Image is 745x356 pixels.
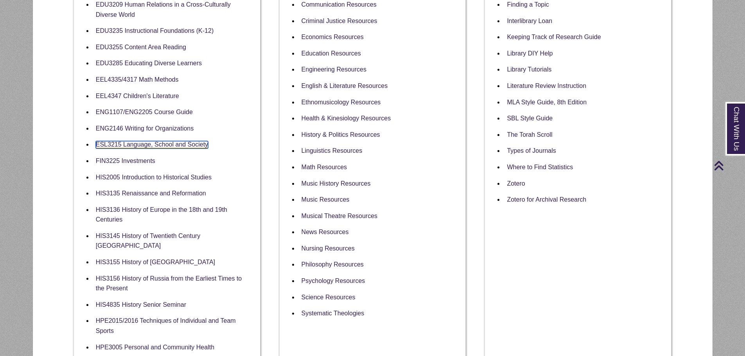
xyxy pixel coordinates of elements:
a: Health & Kinesiology Resources [302,115,391,122]
a: Psychology Resources [302,277,365,284]
a: ENG2146 Writing for Organizations [96,125,194,132]
a: Economics Resources [302,34,364,40]
a: History & Politics Resources [302,131,380,138]
a: Zotero [507,180,525,187]
a: EEL4335/4317 Math Methods [96,76,179,83]
a: English & Literature Resources [302,82,388,89]
a: News Resources [302,229,349,235]
a: HIS3145 History of Twentieth Century [GEOGRAPHIC_DATA] [96,233,200,249]
a: The Torah Scroll [507,131,552,138]
a: Systematic Theologies [302,310,364,317]
a: Finding a Topic [507,1,549,8]
a: MLA Style Guide, 8th Edition [507,99,587,106]
a: Interlibrary Loan [507,18,552,24]
a: Zotero for Archival Research [507,196,586,203]
a: EDU3235 Instructional Foundations (K-12) [96,27,214,34]
a: Literature Review Instruction [507,82,586,89]
a: Music Resources [302,196,350,203]
a: HIS3135 Renaissance and Reformation [96,190,206,197]
a: Engineering Resources [302,66,366,73]
a: EDU3209 Human Relations in a Cross-Culturally Diverse World [96,1,231,18]
a: HIS2005 Introduction to Historical Studies [96,174,212,181]
a: EDU3285 Educating Diverse Learners [96,60,202,66]
a: HIS3156 History of Russia from the Earliest Times to the Present [96,275,242,292]
a: Philosophy Resources [302,261,364,268]
a: Science Resources [302,294,355,301]
a: Music History Resources [302,180,371,187]
a: EDU3255 Content Area Reading [96,44,186,50]
a: SBL Style Guide [507,115,553,122]
a: Communication Resources [302,1,377,8]
a: Nursing Resources [302,245,355,252]
a: Keeping Track of Research Guide [507,34,601,40]
a: Types of Journals [507,147,556,154]
a: EEL4347 Children's Literature [96,93,179,99]
a: HPE2015/2016 Techniques of Individual and Team Sports [96,317,236,334]
a: HPE3005 Personal and Community Health [96,344,214,351]
a: Library Tutorials [507,66,551,73]
a: Criminal Justice Resources [302,18,377,24]
a: HIS3136 History of Europe in the 18th and 19th Centuries [96,206,227,223]
a: Back to Top [714,160,743,171]
a: Library DIY Help [507,50,553,57]
a: HIS3155 History of [GEOGRAPHIC_DATA] [96,259,215,265]
a: Linguistics Resources [302,147,363,154]
a: Math Resources [302,164,347,170]
a: FIN3225 Investments [96,157,155,164]
a: ENG1107/ENG2205 Course Guide [96,109,193,115]
a: ESL3215 Language, School and Society [96,141,208,148]
a: Musical Theatre Resources [302,213,377,219]
a: Ethnomusicology Resources [302,99,381,106]
a: HIS4835 History Senior Seminar [96,301,186,308]
a: Education Resources [302,50,361,57]
a: Where to Find Statistics [507,164,573,170]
